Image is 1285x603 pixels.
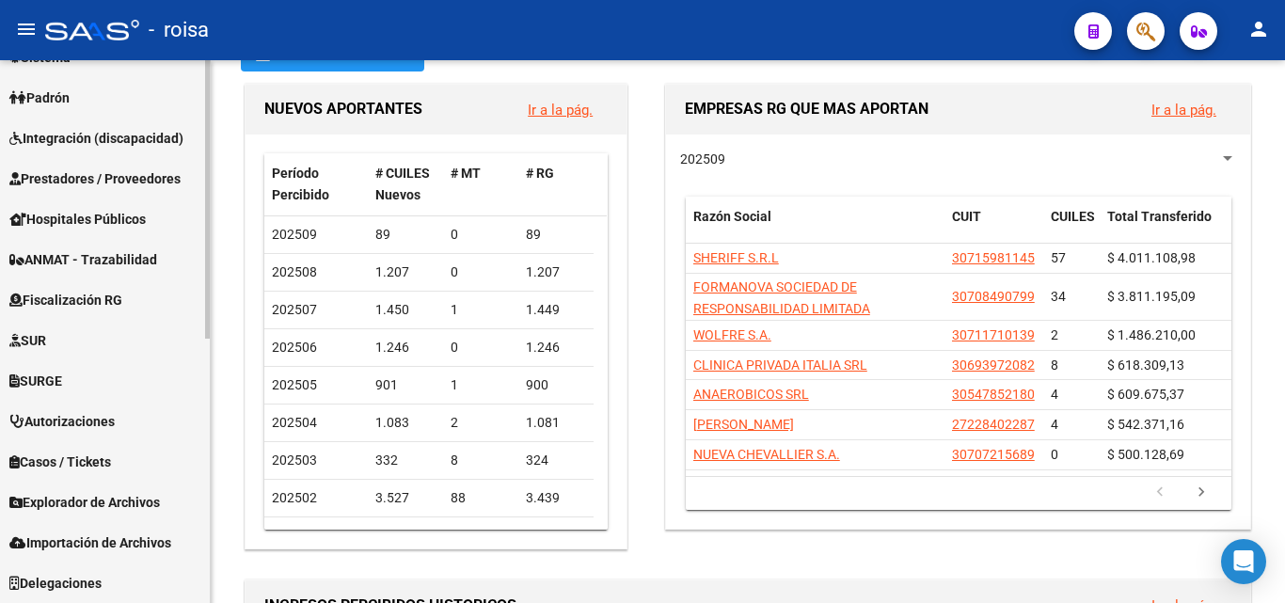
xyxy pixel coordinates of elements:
span: SHERIFF S.R.L [693,250,779,265]
span: 202502 [272,490,317,505]
span: SUR [9,330,46,351]
span: 202503 [272,452,317,468]
span: Hospitales Públicos [9,209,146,230]
span: # RG [526,166,554,181]
span: Delegaciones [9,573,102,594]
datatable-header-cell: # CUILES Nuevos [368,153,443,215]
div: 1.246 [375,337,436,358]
span: # CUILES Nuevos [375,166,430,202]
span: 30711710139 [952,327,1035,342]
div: 89 [526,224,586,246]
span: 202506 [272,340,317,355]
datatable-header-cell: CUIT [944,197,1043,259]
span: EMPRESAS RG QUE MAS APORTAN [685,100,928,118]
a: go to previous page [1142,483,1178,503]
span: Autorizaciones [9,411,115,432]
div: 900 [526,374,586,396]
div: 3.439 [526,487,586,509]
span: 4 [1051,417,1058,432]
span: Período Percibido [272,166,329,202]
div: 1.246 [526,337,586,358]
div: 1 [451,374,511,396]
span: 202508 [272,264,317,279]
datatable-header-cell: # MT [443,153,518,215]
span: Fiscalización RG [9,290,122,310]
span: ANAEROBICOS SRL [693,387,809,402]
span: Casos / Tickets [9,452,111,472]
span: 202509 [272,227,317,242]
div: 1 [451,299,511,321]
span: 34 [1051,289,1066,304]
datatable-header-cell: Total Transferido [1100,197,1231,259]
span: ANMAT - Trazabilidad [9,249,157,270]
span: 27228402287 [952,417,1035,432]
span: 4 [1051,387,1058,402]
span: CUIT [952,209,981,224]
span: Padrón [9,87,70,108]
span: $ 4.011.108,98 [1107,250,1196,265]
div: 1.449 [526,299,586,321]
span: $ 1.486.210,00 [1107,327,1196,342]
mat-icon: menu [15,18,38,40]
div: 0 [451,262,511,283]
span: 30693972082 [952,357,1035,373]
div: 324 [526,450,586,471]
div: 88 [451,487,511,509]
div: 1.083 [375,412,436,434]
span: SURGE [9,371,62,391]
div: 1.081 [526,412,586,434]
div: 1.207 [526,262,586,283]
span: [PERSON_NAME] [693,417,794,432]
span: CLINICA PRIVADA ITALIA SRL [693,357,867,373]
datatable-header-cell: CUILES [1043,197,1100,259]
span: 30547852180 [952,387,1035,402]
span: 202509 [680,151,725,167]
span: CUILES [1051,209,1095,224]
button: Ir a la pág. [1136,92,1231,127]
span: 0 [1051,447,1058,462]
span: 57 [1051,250,1066,265]
span: # MT [451,166,481,181]
datatable-header-cell: # RG [518,153,594,215]
div: 1.207 [375,262,436,283]
span: NUEVOS APORTANTES [264,100,422,118]
span: FORMANOVA SOCIEDAD DE RESPONSABILIDAD LIMITADA [693,279,870,316]
span: $ 609.675,37 [1107,387,1184,402]
span: 30707215689 [952,447,1035,462]
span: Total Transferido [1107,209,1212,224]
div: 3.527 [375,487,436,509]
a: go to next page [1183,483,1219,503]
span: WOLFRE S.A. [693,327,771,342]
mat-icon: person [1247,18,1270,40]
span: 30708490799 [952,289,1035,304]
datatable-header-cell: Período Percibido [264,153,368,215]
span: $ 3.811.195,09 [1107,289,1196,304]
div: 2 [451,412,511,434]
div: 901 [375,374,436,396]
div: Open Intercom Messenger [1221,539,1266,584]
span: Importación de Archivos [9,532,171,553]
span: Prestadores / Proveedores [9,168,181,189]
span: 202505 [272,377,317,392]
span: Explorador de Archivos [9,492,160,513]
span: 8 [1051,357,1058,373]
span: $ 618.309,13 [1107,357,1184,373]
a: Ir a la pág. [528,102,593,119]
span: - roisa [149,9,209,51]
div: 1.450 [375,299,436,321]
span: Integración (discapacidad) [9,128,183,149]
button: Ir a la pág. [513,92,608,127]
span: 2 [1051,327,1058,342]
div: 0 [451,337,511,358]
div: 0 [451,224,511,246]
span: 30715981145 [952,250,1035,265]
a: Ir a la pág. [1151,102,1216,119]
span: 202504 [272,415,317,430]
div: 8 [451,450,511,471]
span: NUEVA CHEVALLIER S.A. [693,447,840,462]
span: 202507 [272,302,317,317]
span: $ 500.128,69 [1107,447,1184,462]
span: $ 542.371,16 [1107,417,1184,432]
datatable-header-cell: Razón Social [686,197,944,259]
div: 332 [375,450,436,471]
